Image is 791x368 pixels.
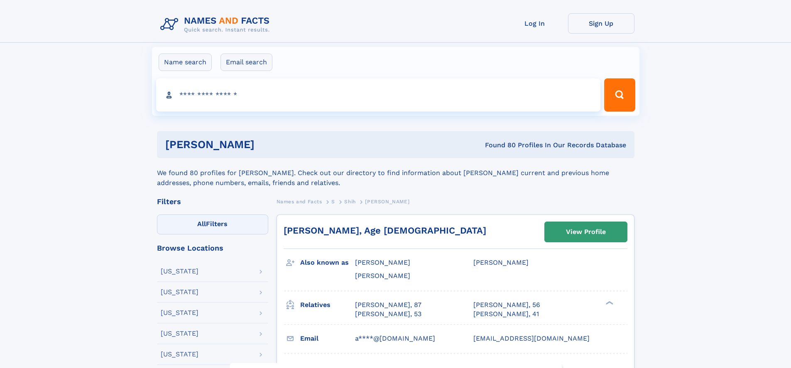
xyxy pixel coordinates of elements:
[161,351,198,358] div: [US_STATE]
[161,310,198,316] div: [US_STATE]
[604,78,635,112] button: Search Button
[331,196,335,207] a: S
[370,141,626,150] div: Found 80 Profiles In Our Records Database
[568,13,634,34] a: Sign Up
[473,258,529,266] span: [PERSON_NAME]
[365,199,409,205] span: [PERSON_NAME]
[604,300,614,305] div: ❯
[156,78,601,112] input: search input
[161,330,198,337] div: [US_STATE]
[157,214,268,234] label: Filters
[355,310,421,319] a: [PERSON_NAME], 53
[355,272,410,280] span: [PERSON_NAME]
[220,54,272,71] label: Email search
[300,256,355,270] h3: Also known as
[545,222,627,242] a: View Profile
[157,244,268,252] div: Browse Locations
[277,196,322,207] a: Names and Facts
[197,220,206,228] span: All
[300,331,355,346] h3: Email
[161,289,198,295] div: [US_STATE]
[344,199,355,205] span: Shih
[502,13,568,34] a: Log In
[300,298,355,312] h3: Relatives
[355,258,410,266] span: [PERSON_NAME]
[355,300,421,310] a: [PERSON_NAME], 87
[473,334,590,342] span: [EMAIL_ADDRESS][DOMAIN_NAME]
[331,199,335,205] span: S
[157,13,277,36] img: Logo Names and Facts
[566,222,606,241] div: View Profile
[159,54,212,71] label: Name search
[157,158,634,188] div: We found 80 profiles for [PERSON_NAME]. Check out our directory to find information about [PERSON...
[473,310,539,319] a: [PERSON_NAME], 41
[473,300,540,310] a: [PERSON_NAME], 56
[165,139,370,150] h1: [PERSON_NAME]
[161,268,198,275] div: [US_STATE]
[344,196,355,207] a: Shih
[284,225,486,236] a: [PERSON_NAME], Age [DEMOGRAPHIC_DATA]
[157,198,268,205] div: Filters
